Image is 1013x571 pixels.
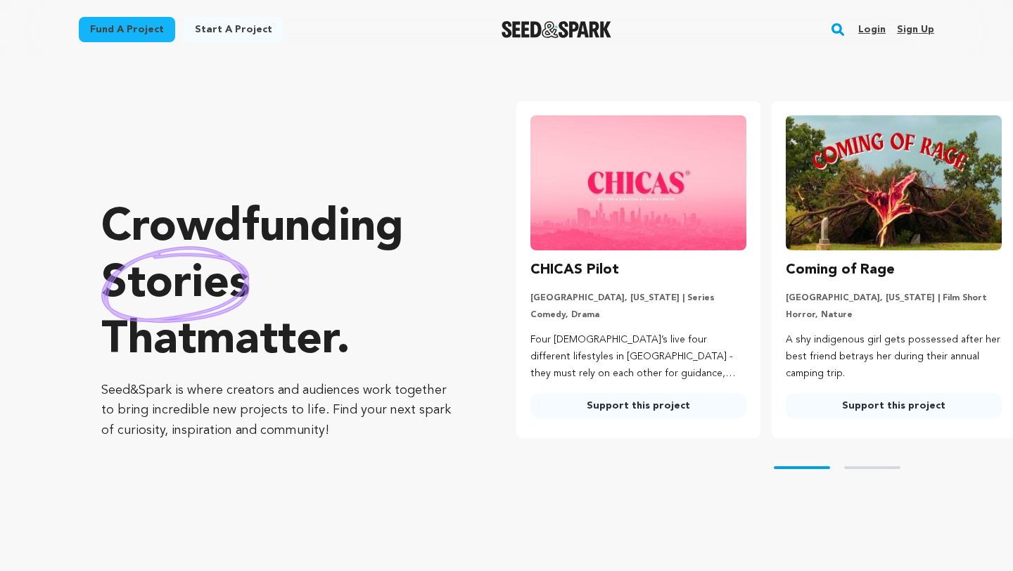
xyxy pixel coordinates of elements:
[897,18,934,41] a: Sign up
[502,21,612,38] img: Seed&Spark Logo Dark Mode
[530,259,619,281] h3: CHICAS Pilot
[530,309,746,321] p: Comedy, Drama
[502,21,612,38] a: Seed&Spark Homepage
[101,246,250,323] img: hand sketched image
[530,393,746,418] a: Support this project
[101,380,460,441] p: Seed&Spark is where creators and audiences work together to bring incredible new projects to life...
[786,393,1002,418] a: Support this project
[184,17,283,42] a: Start a project
[786,293,1002,304] p: [GEOGRAPHIC_DATA], [US_STATE] | Film Short
[530,332,746,382] p: Four [DEMOGRAPHIC_DATA]’s live four different lifestyles in [GEOGRAPHIC_DATA] - they must rely on...
[786,115,1002,250] img: Coming of Rage image
[786,332,1002,382] p: A shy indigenous girl gets possessed after her best friend betrays her during their annual campin...
[196,319,336,364] span: matter
[530,293,746,304] p: [GEOGRAPHIC_DATA], [US_STATE] | Series
[786,259,895,281] h3: Coming of Rage
[101,200,460,369] p: Crowdfunding that .
[858,18,886,41] a: Login
[786,309,1002,321] p: Horror, Nature
[530,115,746,250] img: CHICAS Pilot image
[79,17,175,42] a: Fund a project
